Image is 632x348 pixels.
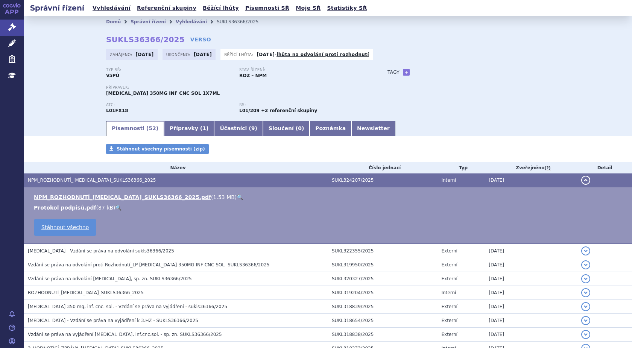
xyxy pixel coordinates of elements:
a: Statistiky SŘ [325,3,369,13]
strong: amivantamab k léčbě pokročilého NSCLC s pozitivitou EGFR mutace v kombinaci s karboplatinou a pem... [239,108,260,113]
p: Typ SŘ: [106,68,232,72]
a: Referenční skupiny [135,3,199,13]
span: RYBREVANT - Vzdání se práva na odvolání sukls36366/2025 [28,248,174,254]
p: RS: [239,103,365,107]
span: ROZHODNUTÍ_RYBREVANT_SUKLS36366_2025 [28,290,144,295]
span: 52 [149,125,156,131]
button: detail [581,288,590,297]
a: VERSO [190,36,211,43]
span: NPM_ROZHODNUTÍ_RYBREVANT_SUKLS36366_2025 [28,178,156,183]
button: detail [581,260,590,269]
li: ( ) [34,204,624,211]
span: Externí [441,304,457,309]
strong: VaPÚ [106,73,119,78]
span: Externí [441,318,457,323]
span: 1 [202,125,206,131]
button: detail [581,246,590,255]
span: Stáhnout všechny písemnosti (zip) [117,146,205,152]
td: [DATE] [485,272,577,286]
th: Detail [577,162,632,173]
a: Písemnosti (52) [106,121,164,136]
button: detail [581,274,590,283]
span: Interní [441,178,456,183]
td: [DATE] [485,244,577,258]
strong: [DATE] [136,52,154,57]
td: SUKL319204/2025 [328,286,438,300]
p: Stav řízení: [239,68,365,72]
span: Běžící lhůta: [224,52,255,58]
strong: [DATE] [257,52,275,57]
button: detail [581,330,590,339]
span: Vzdání se práva na vyjádření RYBREVANT, inf.cnc.sol. - sp. zn. SUKLS36366/2025 [28,332,222,337]
td: SUKL318838/2025 [328,328,438,342]
span: RYBREVANT - Vzdání se práva na vyjádření k 3.HZ - SUKLS36366/2025 [28,318,198,323]
p: - [257,52,369,58]
a: 🔍 [115,205,122,211]
span: 1.53 MB [213,194,235,200]
strong: ROZ – NPM [239,73,267,78]
td: SUKL320327/2025 [328,272,438,286]
a: Účastníci (9) [214,121,263,136]
strong: +2 referenční skupiny [261,108,317,113]
th: Zveřejněno [485,162,577,173]
a: Moje SŘ [293,3,323,13]
a: 🔍 [237,194,243,200]
button: detail [581,176,590,185]
span: 9 [251,125,255,131]
th: Název [24,162,328,173]
button: detail [581,316,590,325]
span: 0 [298,125,302,131]
td: SUKL319950/2025 [328,258,438,272]
th: Typ [438,162,485,173]
td: SUKL318839/2025 [328,300,438,314]
td: [DATE] [485,258,577,272]
td: [DATE] [485,314,577,328]
a: NPM_ROZHODNUTÍ_[MEDICAL_DATA]_SUKLS36366_2025.pdf [34,194,211,200]
h3: Tagy [387,68,400,77]
a: Přípravky (1) [164,121,214,136]
span: Vzdání se práva na odvolání RYBREVANT, sp. zn. SUKLS36366/2025 [28,276,192,281]
td: [DATE] [485,300,577,314]
a: Stáhnout všechny písemnosti (zip) [106,144,209,154]
a: Protokol podpisů.pdf [34,205,96,211]
span: Ukončeno: [166,52,192,58]
h2: Správní řízení [24,3,90,13]
a: lhůta na odvolání proti rozhodnutí [276,52,369,57]
p: ATC: [106,103,232,107]
a: Vyhledávání [176,19,207,24]
a: Správní řízení [131,19,166,24]
td: SUKL324207/2025 [328,173,438,187]
strong: AMIVANTAMAB [106,108,128,113]
span: [MEDICAL_DATA] 350MG INF CNC SOL 1X7ML [106,91,220,96]
li: SUKLS36366/2025 [217,16,268,27]
td: SUKL322355/2025 [328,244,438,258]
a: Vyhledávání [90,3,133,13]
td: [DATE] [485,173,577,187]
span: Zahájeno: [110,52,134,58]
a: Poznámka [310,121,351,136]
a: Domů [106,19,121,24]
strong: SUKLS36366/2025 [106,35,185,44]
td: SUKL318654/2025 [328,314,438,328]
a: Newsletter [351,121,395,136]
span: Externí [441,248,457,254]
a: Stáhnout všechno [34,219,96,236]
a: Písemnosti SŘ [243,3,292,13]
span: RYBREVANT 350 mg, inf. cnc. sol. - Vzdání se práva na vyjádření - sukls36366/2025 [28,304,227,309]
abbr: (?) [545,166,551,171]
td: [DATE] [485,286,577,300]
a: + [403,69,410,76]
a: Sloučení (0) [263,121,310,136]
span: Vzdání se práva na odvolání proti Rozhodnutí_LP RYBREVANT 350MG INF CNC SOL -SUKLS36366/2025 [28,262,269,267]
button: detail [581,302,590,311]
span: Interní [441,290,456,295]
span: Externí [441,262,457,267]
li: ( ) [34,193,624,201]
span: Externí [441,332,457,337]
a: Běžící lhůty [201,3,241,13]
th: Číslo jednací [328,162,438,173]
span: Externí [441,276,457,281]
strong: [DATE] [194,52,212,57]
span: 87 kB [98,205,113,211]
td: [DATE] [485,328,577,342]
